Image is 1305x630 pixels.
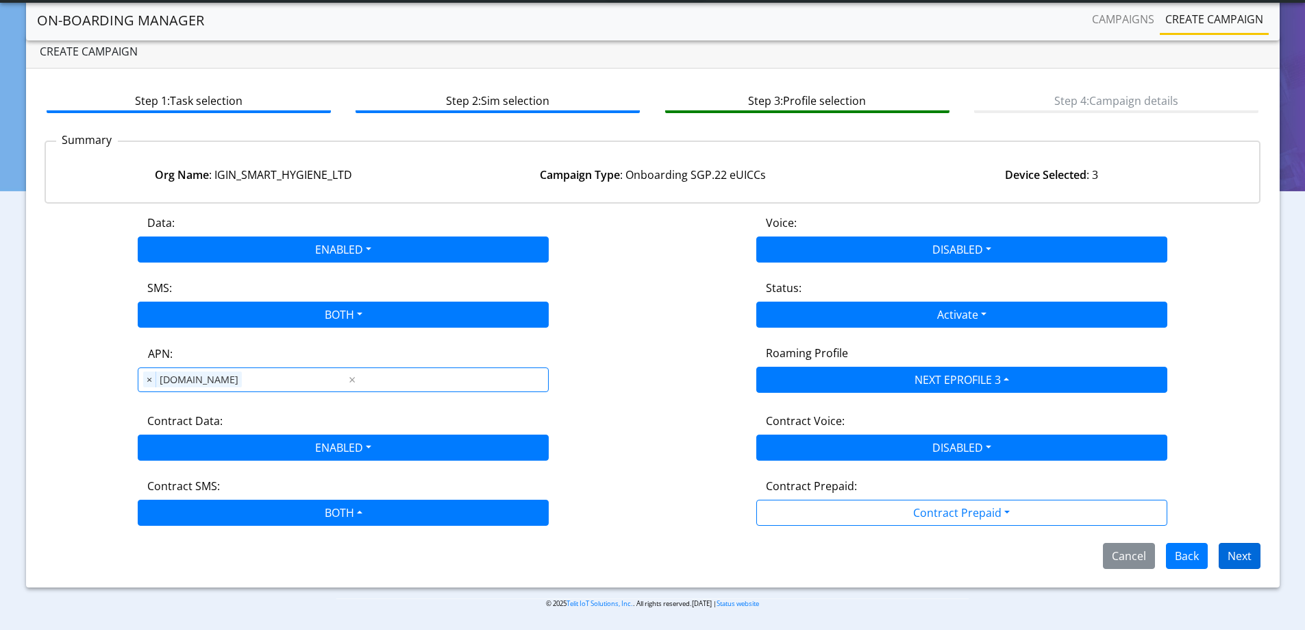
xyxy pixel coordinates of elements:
[56,132,118,148] p: Summary
[567,599,633,608] a: Telit IoT Solutions, Inc.
[1219,543,1260,569] button: Next
[1160,5,1269,33] a: Create campaign
[37,7,204,34] a: On-Boarding Manager
[665,87,949,113] btn: Step 3: Profile selection
[347,372,358,388] span: Clear all
[138,435,549,461] button: ENABLED
[852,167,1251,183] div: : 3
[766,280,801,296] label: Status:
[453,167,852,183] div: : Onboarding SGP.22 eUICCs
[1005,167,1086,182] strong: Device Selected
[766,215,797,231] label: Voice:
[147,280,172,296] label: SMS:
[756,302,1167,328] button: Activate
[717,599,759,608] a: Status website
[974,87,1258,113] btn: Step 4: Campaign details
[138,237,549,263] button: ENABLED
[1086,5,1160,33] a: Campaigns
[147,413,223,429] label: Contract Data:
[47,87,331,113] btn: Step 1: Task selection
[156,372,242,388] span: [DOMAIN_NAME]
[1166,543,1208,569] button: Back
[756,435,1167,461] button: DISABLED
[540,167,620,182] strong: Campaign Type
[756,237,1167,263] button: DISABLED
[54,167,453,183] div: : IGIN_SMART_HYGIENE_LTD
[155,167,209,182] strong: Org Name
[766,345,848,361] label: Roaming Profile
[148,346,173,362] label: APN:
[138,302,549,328] button: BOTH
[756,367,1167,393] button: NEXT EPROFILE 3
[766,478,857,494] label: Contract Prepaid:
[356,87,640,113] btn: Step 2: Sim selection
[147,215,175,231] label: Data:
[766,413,845,429] label: Contract Voice:
[756,500,1167,526] button: Contract Prepaid
[143,372,156,388] span: ×
[26,35,1280,69] div: Create campaign
[1103,543,1155,569] button: Cancel
[138,500,549,526] button: BOTH
[147,478,220,494] label: Contract SMS:
[336,598,969,609] p: © 2025 . All rights reserved.[DATE] |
